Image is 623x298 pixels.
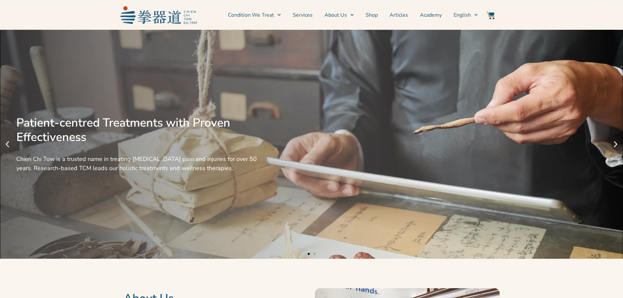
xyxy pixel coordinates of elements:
div: Chien Chi Tow is a trusted name in treating [MEDICAL_DATA] pain and injuries for over 50 years. R... [16,154,258,173]
a: About Us [324,7,354,23]
div: Patient-centred Treatments with Proven Effectiveness [16,116,258,145]
a: Academy [420,7,442,23]
nav: Menu [200,7,478,23]
span: Go to slide 1 [308,253,310,255]
a: Condition We Treat [228,7,281,23]
a: Shop [366,7,378,23]
a: Articles [389,7,408,23]
a: Services [293,7,313,23]
img: Website Icon-03 [487,11,494,19]
div: Previous slide [3,140,11,149]
span: English [454,11,471,19]
span: Go to slide 2 [314,253,316,255]
a: Switch to English [454,7,478,23]
div: Next slide [612,140,620,149]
